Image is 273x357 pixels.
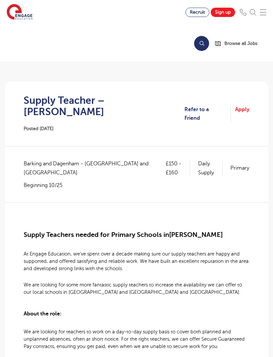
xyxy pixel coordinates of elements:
[260,9,266,16] img: Mobile Menu
[24,329,245,349] span: We are looking for teachers to work on a day-to-day supply basis to cover both planned and unplan...
[184,105,231,123] a: Refer to a Friend
[24,282,242,295] span: We are looking for some more fantastic supply teachers to increase the availability we can offer ...
[166,159,190,177] p: £150 - £160
[250,9,256,16] img: Search
[24,182,166,189] p: Beginning 10/25
[240,9,246,16] img: Phone
[7,4,33,21] img: Engage Education
[24,251,249,271] span: At Engage Education, we’ve spent over a decade making sure our supply teachers are happy and supp...
[224,40,257,47] span: Browse all Jobs
[214,40,263,47] a: Browse all Jobs
[24,311,62,317] span: About the role:
[24,231,169,239] span: Supply Teachers needed for Primary Schools in
[235,105,249,123] a: Apply
[198,159,222,177] p: Daily Supply
[211,8,235,17] a: Sign up
[190,10,205,15] span: Recruit
[24,95,184,117] h1: Supply Teacher – [PERSON_NAME]
[24,126,54,131] span: Posted [DATE]
[169,231,223,239] span: [PERSON_NAME]
[230,164,249,172] p: Primary
[185,8,209,17] a: Recruit
[24,159,166,177] span: Barking and Dagenham - [GEOGRAPHIC_DATA] and [GEOGRAPHIC_DATA]
[194,36,209,51] button: Search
